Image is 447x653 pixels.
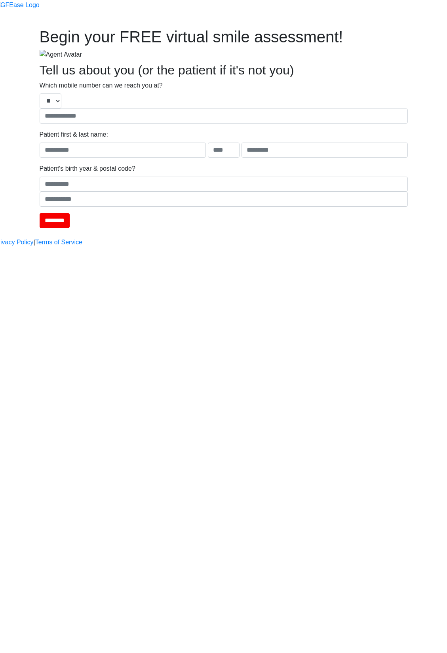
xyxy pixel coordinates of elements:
[35,238,82,247] a: Terms of Service
[40,130,108,139] label: Patient first & last name:
[34,238,35,247] a: |
[40,164,135,173] label: Patient's birth year & postal code?
[40,81,163,90] label: Which mobile number can we reach you at?
[40,27,408,46] h1: Begin your FREE virtual smile assessment!
[40,50,82,59] img: Agent Avatar
[40,63,408,78] h2: Tell us about you (or the patient if it's not you)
